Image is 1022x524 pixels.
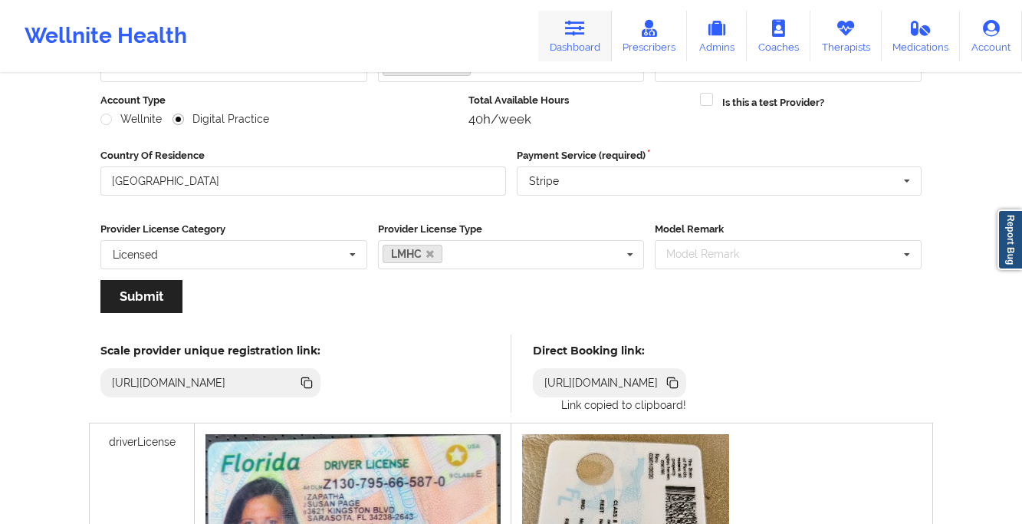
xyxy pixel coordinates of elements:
label: Total Available Hours [468,93,690,108]
h5: Direct Booking link: [533,344,687,358]
div: Licensed [113,249,158,260]
p: Link copied to clipboard! [533,397,687,413]
div: 40h/week [468,111,690,127]
label: Payment Service (required) [517,148,922,163]
h5: Scale provider unique registration link: [100,344,320,358]
a: Coaches [747,11,810,61]
label: Is this a test Provider? [722,95,824,110]
div: [URL][DOMAIN_NAME] [106,375,232,391]
button: Submit [100,280,182,313]
div: Model Remark [662,246,761,263]
a: LMHC [383,245,443,263]
a: Therapists [810,11,882,61]
a: Prescribers [612,11,688,61]
a: Report Bug [997,209,1022,270]
a: Medications [882,11,961,61]
label: Wellnite [100,113,162,126]
label: Account Type [100,93,458,108]
div: [US_STATE] - [GEOGRAPHIC_DATA] [113,62,291,73]
a: Dashboard [538,11,612,61]
a: Admins [687,11,747,61]
div: Stripe [529,176,559,186]
div: [URL][DOMAIN_NAME] [538,375,665,391]
label: Provider License Category [100,222,367,237]
label: Country Of Residence [100,148,506,163]
label: Model Remark [655,222,922,237]
label: Digital Practice [173,113,269,126]
a: Account [960,11,1022,61]
label: Provider License Type [378,222,645,237]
